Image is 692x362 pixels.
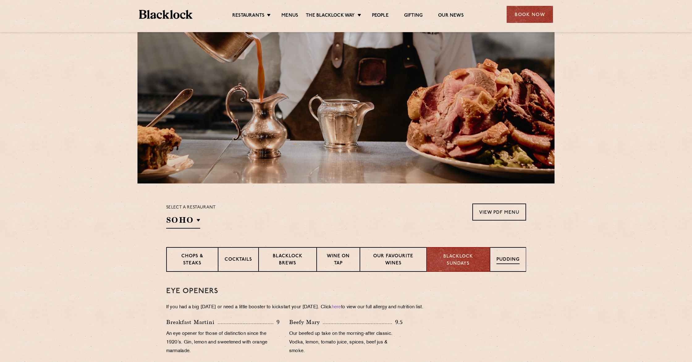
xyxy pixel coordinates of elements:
[372,13,389,19] a: People
[166,204,216,212] p: Select a restaurant
[323,253,353,267] p: Wine on Tap
[507,6,553,23] div: Book Now
[232,13,264,19] a: Restaurants
[166,215,200,229] h2: SOHO
[438,13,464,19] a: Our News
[173,253,212,267] p: Chops & Steaks
[225,256,252,264] p: Cocktails
[139,10,192,19] img: BL_Textured_Logo-footer-cropped.svg
[166,318,218,326] p: Breakfast Martini
[472,204,526,221] a: View PDF Menu
[289,318,323,326] p: Beefy Mary
[392,318,403,326] p: 9.5
[289,330,403,356] p: Our beefed up take on the morning-after classic. Vodka, lemon, tomato juice, spices, beef jus & s...
[332,305,341,309] a: here
[433,253,483,267] p: Blacklock Sundays
[273,318,280,326] p: 9
[166,287,526,295] h3: Eye openers
[166,330,280,356] p: An eye opener for those of distinction since the 1920’s. Gin, lemon and sweetened with orange mar...
[166,303,526,312] p: If you had a big [DATE] or need a little booster to kickstart your [DATE]. Click to view our full...
[366,253,420,267] p: Our favourite wines
[281,13,298,19] a: Menus
[404,13,423,19] a: Gifting
[265,253,310,267] p: Blacklock Brews
[496,256,520,264] p: Pudding
[306,13,355,19] a: The Blacklock Way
